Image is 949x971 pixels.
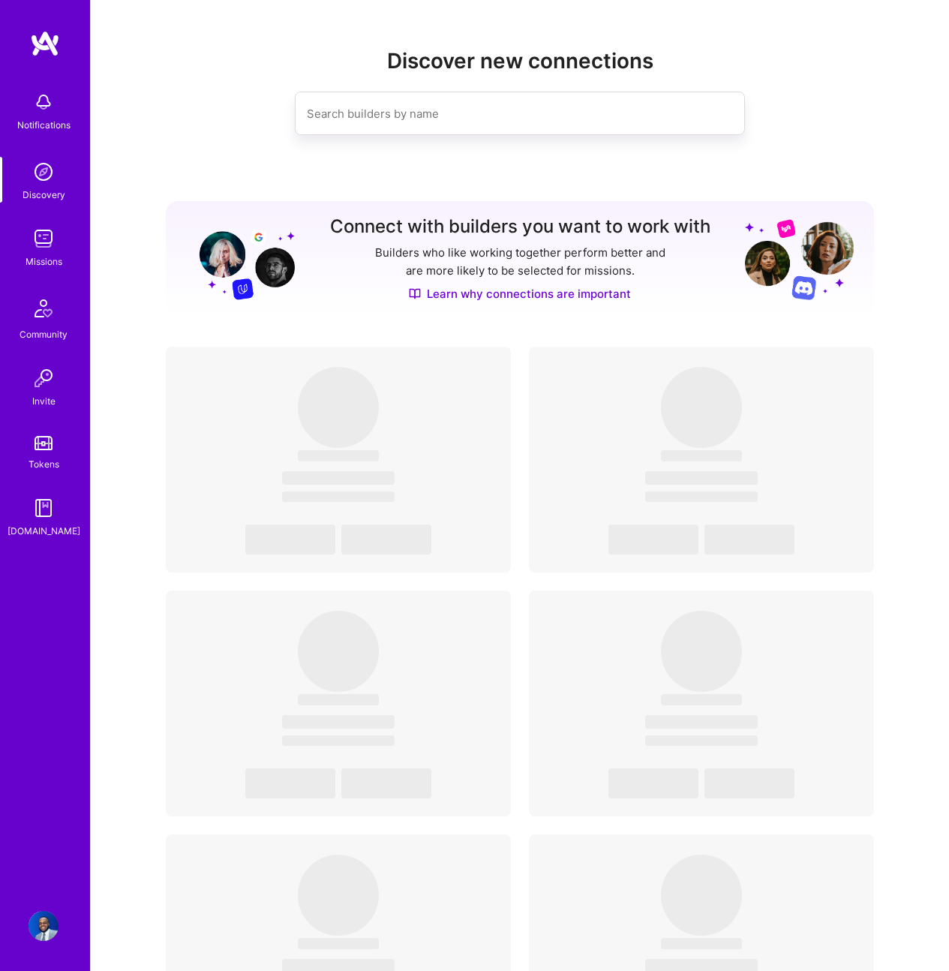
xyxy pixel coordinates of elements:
[245,525,335,555] span: ‌
[186,218,295,300] img: Grow your network
[298,367,379,448] span: ‌
[30,30,60,57] img: logo
[282,715,395,729] span: ‌
[29,911,59,941] img: User Avatar
[645,471,758,485] span: ‌
[29,157,59,187] img: discovery
[23,187,65,203] div: Discovery
[298,938,379,949] span: ‌
[282,735,395,746] span: ‌
[661,450,742,461] span: ‌
[282,492,395,502] span: ‌
[17,117,71,133] div: Notifications
[330,216,710,238] h3: Connect with builders you want to work with
[661,611,742,692] span: ‌
[745,218,854,300] img: Grow your network
[608,525,698,555] span: ‌
[245,768,335,798] span: ‌
[282,471,395,485] span: ‌
[26,290,62,326] img: Community
[341,768,431,798] span: ‌
[29,224,59,254] img: teamwork
[661,367,742,448] span: ‌
[29,456,59,472] div: Tokens
[372,244,668,280] p: Builders who like working together perform better and are more likely to be selected for missions.
[35,436,53,450] img: tokens
[645,492,758,502] span: ‌
[661,855,742,936] span: ‌
[29,363,59,393] img: Invite
[704,768,794,798] span: ‌
[298,450,379,461] span: ‌
[298,855,379,936] span: ‌
[661,694,742,705] span: ‌
[298,611,379,692] span: ‌
[298,694,379,705] span: ‌
[608,768,698,798] span: ‌
[307,95,673,133] input: Search builders by name
[8,523,80,539] div: [DOMAIN_NAME]
[645,715,758,729] span: ‌
[29,87,59,117] img: bell
[661,938,742,949] span: ‌
[25,911,62,941] a: User Avatar
[26,254,62,269] div: Missions
[705,104,723,122] i: icon SearchPurple
[20,326,68,342] div: Community
[409,287,421,300] img: Discover
[32,393,56,409] div: Invite
[29,493,59,523] img: guide book
[645,735,758,746] span: ‌
[409,286,631,302] a: Learn why connections are important
[166,49,874,74] h2: Discover new connections
[704,525,794,555] span: ‌
[341,525,431,555] span: ‌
